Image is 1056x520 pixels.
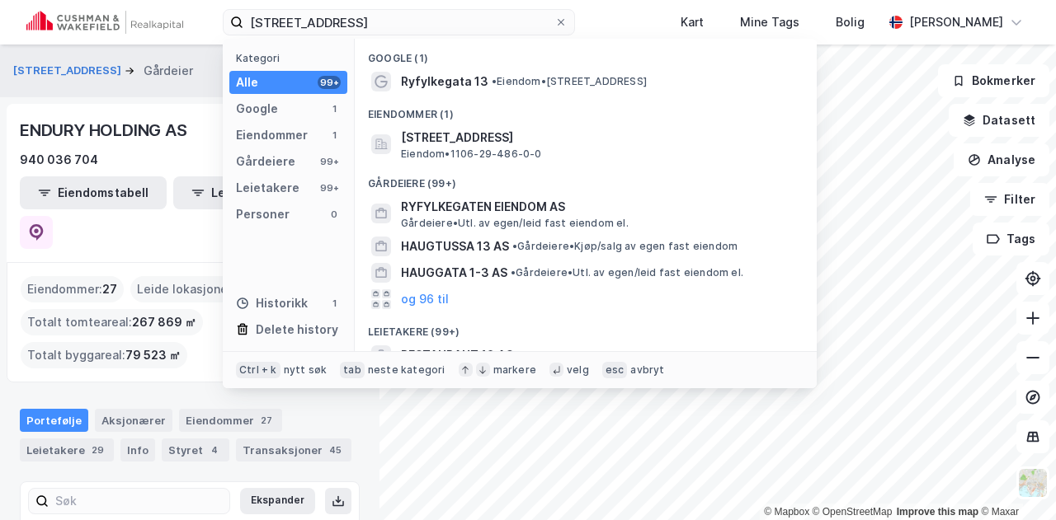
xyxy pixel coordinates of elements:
[973,441,1056,520] div: Kontrollprogram for chat
[20,117,191,143] div: ENDURY HOLDING AS
[328,102,341,115] div: 1
[368,363,445,377] div: neste kategori
[21,342,187,368] div: Totalt byggareal :
[813,506,893,518] a: OpenStreetMap
[130,276,247,302] div: Leide lokasjoner :
[125,345,181,365] span: 79 523 ㎡
[328,297,341,310] div: 1
[236,152,295,171] div: Gårdeiere
[938,64,1049,97] button: Bokmerker
[20,176,167,209] button: Eiendomstabell
[102,279,117,299] span: 27
[20,409,88,432] div: Portefølje
[897,506,978,518] a: Improve this map
[21,309,203,335] div: Totalt tomteareal :
[401,128,797,148] span: [STREET_ADDRESS]
[120,438,155,461] div: Info
[236,99,278,119] div: Google
[236,125,308,145] div: Eiendommer
[401,197,797,217] span: RYFYLKEGATEN EIENDOM AS
[236,293,308,313] div: Historikk
[516,349,521,361] span: •
[954,143,1049,176] button: Analyse
[20,150,98,170] div: 940 036 704
[973,223,1049,255] button: Tags
[95,409,172,432] div: Aksjonærer
[516,349,738,362] span: Leietaker • Drift av restauranter og kafeer
[764,506,809,518] a: Mapbox
[236,52,347,64] div: Kategori
[26,11,183,34] img: cushman-wakefield-realkapital-logo.202ea83816669bd177139c58696a8fa1.svg
[740,12,799,32] div: Mine Tags
[401,217,629,230] span: Gårdeiere • Utl. av egen/leid fast eiendom el.
[567,363,589,377] div: velg
[179,409,282,432] div: Eiendommer
[318,76,341,89] div: 99+
[355,39,817,68] div: Google (1)
[401,289,449,309] button: og 96 til
[243,10,554,35] input: Søk på adresse, matrikkel, gårdeiere, leietakere eller personer
[144,61,193,81] div: Gårdeier
[630,363,664,377] div: avbryt
[492,75,647,88] span: Eiendom • [STREET_ADDRESS]
[401,263,507,283] span: HAUGGATA 1-3 AS
[162,438,229,461] div: Styret
[13,63,125,79] button: [STREET_ADDRESS]
[511,266,516,279] span: •
[236,438,351,461] div: Transaksjoner
[401,72,488,91] span: Ryfylkegata 13
[318,181,341,194] div: 99+
[602,362,628,378] div: esc
[493,363,536,377] div: markere
[681,12,704,32] div: Kart
[401,148,542,161] span: Eiendom • 1106-29-486-0-0
[173,176,320,209] button: Leietakertabell
[492,75,497,87] span: •
[257,412,276,429] div: 27
[909,12,1003,32] div: [PERSON_NAME]
[20,438,114,461] div: Leietakere
[340,362,365,378] div: tab
[973,441,1056,520] iframe: Chat Widget
[401,345,513,365] span: RESTAURANT 13 AS
[326,442,345,458] div: 45
[401,237,509,256] span: HAUGTUSSA 13 AS
[236,178,299,198] div: Leietakere
[328,129,341,142] div: 1
[284,363,328,377] div: nytt søk
[949,104,1049,137] button: Datasett
[240,488,315,514] button: Ekspander
[318,155,341,168] div: 99+
[132,312,196,332] span: 267 869 ㎡
[256,320,338,340] div: Delete history
[836,12,865,32] div: Bolig
[355,95,817,124] div: Eiendommer (1)
[236,73,258,92] div: Alle
[512,240,517,252] span: •
[970,183,1049,216] button: Filter
[512,240,738,253] span: Gårdeiere • Kjøp/salg av egen fast eiendom
[49,489,229,513] input: Søk
[206,442,223,458] div: 4
[355,312,817,342] div: Leietakere (99+)
[355,164,817,194] div: Gårdeiere (99+)
[21,276,124,302] div: Eiendommer :
[88,442,107,458] div: 29
[236,204,290,224] div: Personer
[328,208,341,221] div: 0
[236,362,280,378] div: Ctrl + k
[511,266,743,279] span: Gårdeiere • Utl. av egen/leid fast eiendom el.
